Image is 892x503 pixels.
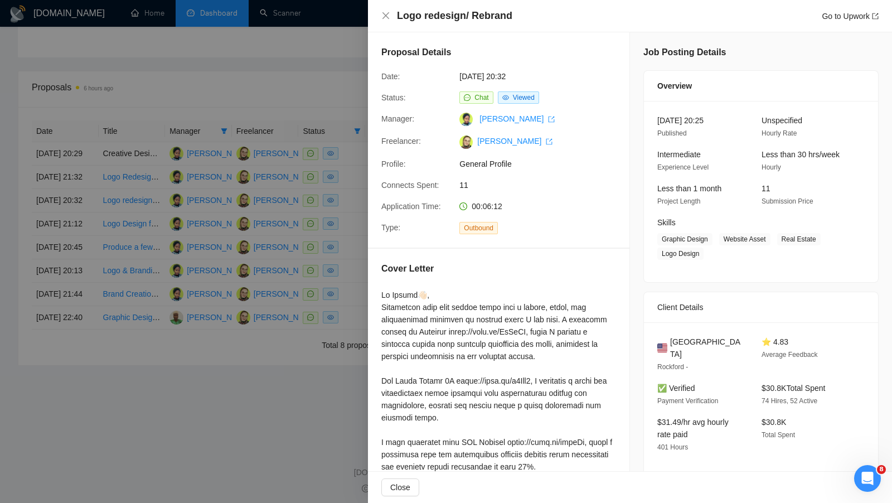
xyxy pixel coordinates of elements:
[459,158,627,170] span: General Profile
[877,465,886,474] span: 8
[657,233,712,245] span: Graphic Design
[762,163,781,171] span: Hourly
[459,202,467,210] span: clock-circle
[777,233,821,245] span: Real Estate
[872,13,879,20] span: export
[381,93,406,102] span: Status:
[762,184,770,193] span: 11
[657,248,704,260] span: Logo Design
[854,465,881,492] iframe: Intercom live chat
[502,94,509,101] span: eye
[657,342,667,354] img: 🇺🇸
[762,431,795,439] span: Total Spent
[762,129,797,137] span: Hourly Rate
[657,150,701,159] span: Intermediate
[381,159,406,168] span: Profile:
[657,443,688,451] span: 401 Hours
[762,197,813,205] span: Submission Price
[390,481,410,494] span: Close
[657,80,692,92] span: Overview
[762,351,818,359] span: Average Feedback
[381,137,421,146] span: Freelancer:
[459,222,498,234] span: Outbound
[459,179,627,191] span: 11
[474,94,488,101] span: Chat
[513,94,535,101] span: Viewed
[657,363,688,371] span: Rockford -
[762,384,825,393] span: $30.8K Total Spent
[381,262,434,275] h5: Cover Letter
[381,114,414,123] span: Manager:
[762,116,802,125] span: Unspecified
[381,46,451,59] h5: Proposal Details
[546,138,552,145] span: export
[472,202,502,211] span: 00:06:12
[762,397,817,405] span: 74 Hires, 52 Active
[381,72,400,81] span: Date:
[381,181,439,190] span: Connects Spent:
[657,197,700,205] span: Project Length
[719,233,770,245] span: Website Asset
[762,418,786,427] span: $30.8K
[657,218,676,227] span: Skills
[477,137,552,146] a: [PERSON_NAME] export
[381,202,441,211] span: Application Time:
[657,384,695,393] span: ✅ Verified
[381,478,419,496] button: Close
[762,150,840,159] span: Less than 30 hrs/week
[381,223,400,232] span: Type:
[670,336,744,360] span: [GEOGRAPHIC_DATA]
[762,337,788,346] span: ⭐ 4.83
[397,9,512,23] h4: Logo redesign/ Rebrand
[657,184,721,193] span: Less than 1 month
[464,94,471,101] span: message
[657,163,709,171] span: Experience Level
[548,116,555,123] span: export
[459,136,473,149] img: c1ANJdDIEFa5DN5yolPp7_u0ZhHZCEfhnwVqSjyrCV9hqZg5SCKUb7hD_oUrqvcJOM
[657,129,687,137] span: Published
[657,292,865,322] div: Client Details
[479,114,555,123] a: [PERSON_NAME] export
[381,11,390,21] button: Close
[822,12,879,21] a: Go to Upworkexport
[381,11,390,20] span: close
[657,397,718,405] span: Payment Verification
[643,46,726,59] h5: Job Posting Details
[657,418,729,439] span: $31.49/hr avg hourly rate paid
[657,116,704,125] span: [DATE] 20:25
[459,70,627,83] span: [DATE] 20:32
